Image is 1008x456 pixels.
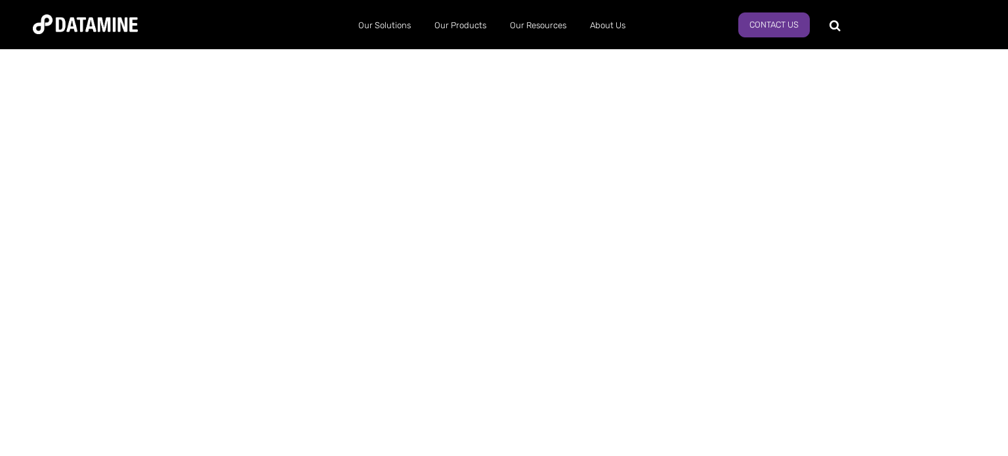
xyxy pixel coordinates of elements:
img: Datamine [33,14,138,34]
a: Our Solutions [346,9,423,43]
a: Our Products [423,9,498,43]
a: Contact us [738,12,810,37]
a: About Us [578,9,637,43]
a: Our Resources [498,9,578,43]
